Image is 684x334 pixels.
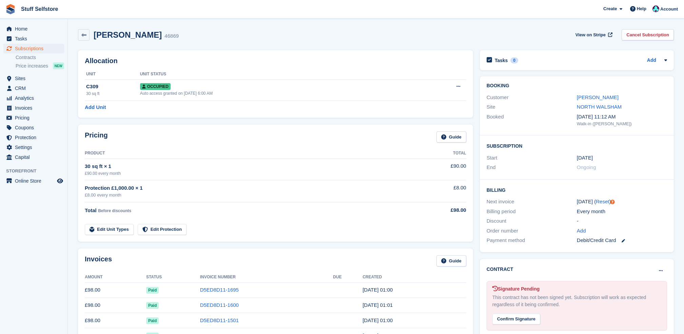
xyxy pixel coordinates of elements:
a: Confirm Signature [492,312,540,318]
div: Tooltip anchor [609,199,615,205]
a: Edit Unit Types [85,224,134,235]
div: £98.00 [416,206,466,214]
span: Total [85,207,97,213]
div: Discount [487,217,577,225]
a: Preview store [56,177,64,185]
span: Subscriptions [15,44,56,53]
div: Order number [487,227,577,235]
a: menu [3,103,64,113]
time: 2025-07-17 00:00:43 UTC [363,317,393,323]
div: C309 [86,83,140,91]
a: Cancel Subscription [622,29,674,40]
a: Guide [436,255,466,266]
th: Status [146,272,200,283]
a: View on Stripe [573,29,614,40]
a: Edit Protection [138,224,187,235]
span: Protection [15,133,56,142]
a: menu [3,113,64,123]
td: £8.00 [416,180,466,202]
time: 2025-09-17 00:00:25 UTC [363,287,393,293]
th: Invoice Number [200,272,333,283]
div: Signature Pending [492,285,661,293]
h2: Subscription [487,142,667,149]
span: Price increases [16,63,48,69]
th: Due [333,272,363,283]
span: Occupied [140,83,171,90]
span: Before discounts [98,208,131,213]
span: Coupons [15,123,56,132]
th: Product [85,148,416,159]
div: £90.00 every month [85,170,416,177]
td: £90.00 [416,159,466,180]
div: [DATE] ( ) [577,198,667,206]
div: Billing period [487,208,577,216]
a: menu [3,83,64,93]
span: Analytics [15,93,56,103]
a: D5ED8D11-1501 [200,317,239,323]
span: Pricing [15,113,56,123]
span: Account [660,6,678,13]
span: Invoices [15,103,56,113]
div: Every month [577,208,667,216]
a: Stuff Selfstore [18,3,61,15]
h2: Allocation [85,57,466,65]
a: menu [3,93,64,103]
h2: Pricing [85,131,108,143]
a: menu [3,24,64,34]
div: 46869 [164,32,179,40]
span: Sites [15,74,56,83]
span: CRM [15,83,56,93]
a: Guide [436,131,466,143]
div: Confirm Signature [492,314,540,325]
time: 2025-08-17 00:01:06 UTC [363,302,393,308]
div: [DATE] 11:12 AM [577,113,667,121]
th: Amount [85,272,146,283]
span: Storefront [6,168,67,174]
h2: Booking [487,83,667,89]
span: Ongoing [577,164,596,170]
a: NORTH WALSHAM [577,104,622,110]
a: Price increases NEW [16,62,64,70]
h2: Tasks [495,57,508,63]
td: £98.00 [85,298,146,313]
span: Paid [146,287,159,294]
td: £98.00 [85,313,146,328]
span: Settings [15,143,56,152]
div: Payment method [487,237,577,244]
span: Paid [146,302,159,309]
span: Create [603,5,617,12]
div: This contract has not been signed yet. Subscription will work as expected regardless of it being ... [492,294,661,308]
a: [PERSON_NAME] [577,94,619,100]
div: Walk-in ([PERSON_NAME]) [577,120,667,127]
div: 30 sq ft × 1 [85,163,416,170]
div: 30 sq ft [86,91,140,97]
span: View on Stripe [575,32,606,38]
div: End [487,164,577,171]
div: Auto access granted on [DATE] 6:00 AM [140,90,413,96]
div: Customer [487,94,577,101]
img: Simon Gardner [652,5,659,12]
a: menu [3,152,64,162]
a: D5ED8D11-1600 [200,302,239,308]
a: Reset [596,199,609,204]
h2: Contract [487,266,513,273]
div: Protection £1,000.00 × 1 [85,184,416,192]
div: 0 [510,57,518,63]
span: Help [637,5,646,12]
div: Booked [487,113,577,127]
th: Unit Status [140,69,413,80]
a: menu [3,176,64,186]
a: Add [647,57,656,64]
span: Tasks [15,34,56,43]
h2: Billing [487,186,667,193]
span: Home [15,24,56,34]
div: £8.00 every month [85,192,416,199]
img: stora-icon-8386f47178a22dfd0bd8f6a31ec36ba5ce8667c1dd55bd0f319d3a0aa187defe.svg [5,4,16,14]
th: Created [363,272,466,283]
a: menu [3,133,64,142]
h2: [PERSON_NAME] [94,30,162,39]
time: 2024-07-17 00:00:00 UTC [577,154,593,162]
a: menu [3,123,64,132]
span: Capital [15,152,56,162]
div: NEW [53,62,64,69]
